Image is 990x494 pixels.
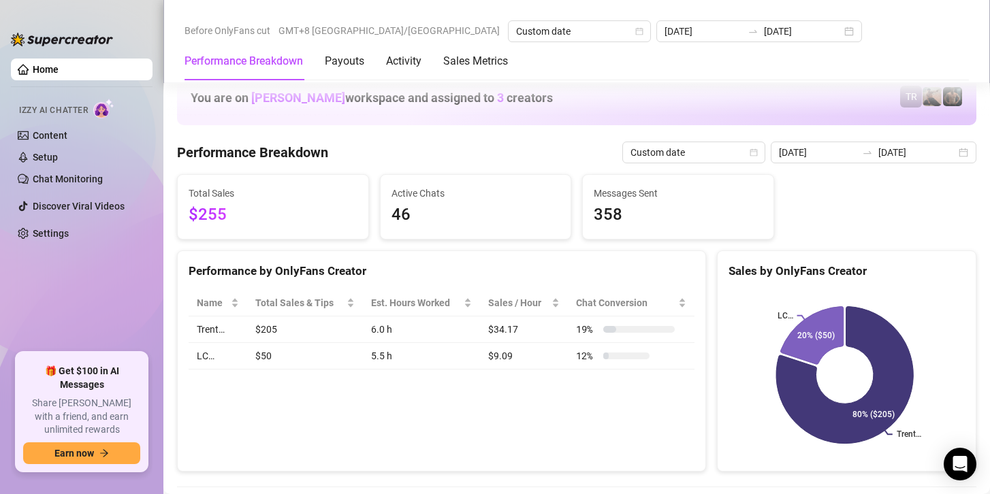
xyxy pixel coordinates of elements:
[54,448,94,459] span: Earn now
[878,145,956,160] input: End date
[480,316,569,343] td: $34.17
[191,90,553,105] h1: You are on workspace and assigned to creators
[778,311,793,320] text: LC…
[23,397,140,437] span: Share [PERSON_NAME] with a friend, and earn unlimited rewards
[177,143,328,162] h4: Performance Breakdown
[247,316,363,343] td: $205
[247,290,363,316] th: Total Sales & Tips
[576,348,598,363] span: 12 %
[480,343,569,369] td: $9.09
[19,104,88,117] span: Izzy AI Chatter
[278,20,500,41] span: GMT+8 [GEOGRAPHIC_DATA]/[GEOGRAPHIC_DATA]
[386,53,421,69] div: Activity
[33,201,125,212] a: Discover Viral Videos
[33,174,103,184] a: Chat Monitoring
[363,343,480,369] td: 5.5 h
[497,90,504,105] span: 3
[488,295,549,310] span: Sales / Hour
[189,343,247,369] td: LC…
[363,316,480,343] td: 6.0 h
[748,26,759,37] span: swap-right
[576,295,675,310] span: Chat Conversion
[189,186,357,201] span: Total Sales
[729,262,965,280] div: Sales by OnlyFans Creator
[862,147,873,158] span: to
[189,262,694,280] div: Performance by OnlyFans Creator
[594,186,763,201] span: Messages Sent
[480,290,569,316] th: Sales / Hour
[594,202,763,228] span: 358
[247,343,363,369] td: $50
[943,87,962,106] img: Trent
[630,142,757,163] span: Custom date
[185,20,270,41] span: Before OnlyFans cut
[189,202,357,228] span: $255
[185,53,303,69] div: Performance Breakdown
[906,89,917,104] span: TR
[392,186,560,201] span: Active Chats
[764,24,842,39] input: End date
[635,27,643,35] span: calendar
[568,290,694,316] th: Chat Conversion
[93,99,114,118] img: AI Chatter
[189,316,247,343] td: Trent…
[325,53,364,69] div: Payouts
[665,24,742,39] input: Start date
[516,21,643,42] span: Custom date
[944,448,976,480] div: Open Intercom Messenger
[750,148,758,157] span: calendar
[255,295,344,310] span: Total Sales & Tips
[23,365,140,391] span: 🎁 Get $100 in AI Messages
[748,26,759,37] span: to
[371,295,461,310] div: Est. Hours Worked
[576,322,598,337] span: 19 %
[33,130,67,141] a: Content
[33,64,59,75] a: Home
[197,295,228,310] span: Name
[189,290,247,316] th: Name
[11,33,113,46] img: logo-BBDzfeDw.svg
[99,448,109,458] span: arrow-right
[251,90,345,105] span: [PERSON_NAME]
[923,87,942,106] img: LC
[23,442,140,464] button: Earn nowarrow-right
[779,145,857,160] input: Start date
[33,152,58,163] a: Setup
[862,147,873,158] span: swap-right
[897,429,921,439] text: Trent…
[33,228,69,239] a: Settings
[392,202,560,228] span: 46
[443,53,508,69] div: Sales Metrics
